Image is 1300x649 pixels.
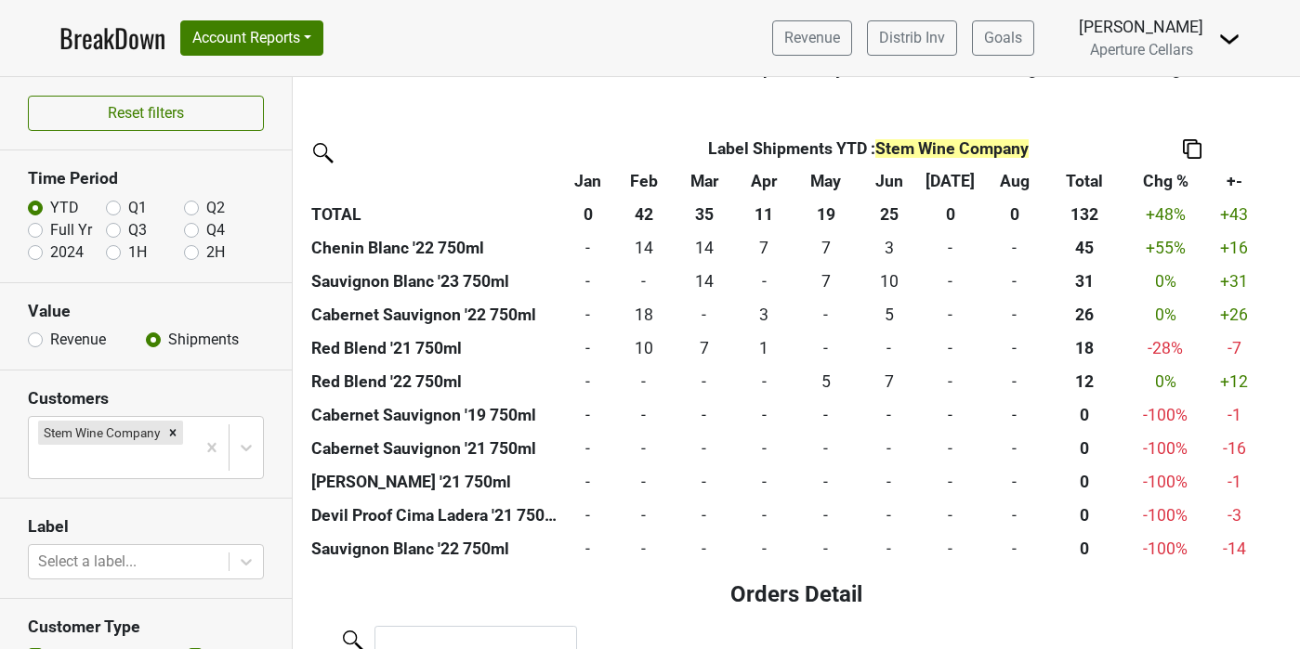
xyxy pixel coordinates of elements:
[562,533,614,566] td: -
[736,232,793,266] td: 7
[1123,165,1208,199] th: Chg %: activate to sort column ascending
[1207,266,1261,299] td: +31
[59,19,165,58] a: BreakDown
[307,399,562,433] th: Cabernet Sauvignon '19 750ml
[128,219,147,241] label: Q3
[614,433,673,466] td: -
[673,366,735,399] td: -
[307,500,562,533] th: Devil Proof Cima Ladera '21 750ml
[1218,28,1241,50] img: Dropdown Menu
[793,466,860,500] td: -
[919,232,983,266] td: -
[1046,533,1123,566] th: 0
[772,20,852,56] a: Revenue
[793,332,860,366] td: -
[1046,500,1123,533] th: 0
[919,332,983,366] td: -
[307,366,562,399] th: Red Blend '22 750ml
[1207,232,1261,266] td: +16
[982,232,1046,266] td: -
[1046,332,1123,366] th: 18
[859,266,918,299] td: 10
[168,329,239,351] label: Shipments
[919,533,983,566] td: -
[307,165,562,199] th: &nbsp;: activate to sort column ascending
[982,165,1046,199] th: Aug: activate to sort column ascending
[1123,299,1208,332] td: 0 %
[1183,139,1202,159] img: Copy to clipboard
[1123,366,1208,399] td: 0 %
[307,232,562,266] th: Chenin Blanc '22 750ml
[793,366,860,399] td: 5
[1123,500,1208,533] td: -100 %
[1207,366,1261,399] td: +12
[307,433,562,466] th: Cabernet Sauvignon '21 750ml
[919,299,983,332] td: -
[982,533,1046,566] td: -
[793,500,860,533] td: -
[1146,205,1186,224] span: +48%
[562,466,614,500] td: -
[982,332,1046,366] td: -
[736,199,793,232] th: 11
[859,533,918,566] td: -
[736,466,793,500] td: -
[307,136,336,166] img: filter
[28,302,264,321] h3: Value
[1123,433,1208,466] td: -100 %
[673,299,735,332] td: -
[614,466,673,500] td: -
[614,165,673,199] th: Feb: activate to sort column ascending
[1123,232,1208,266] td: +55 %
[1207,500,1261,533] td: -3
[982,500,1046,533] td: -
[180,20,323,56] button: Account Reports
[28,169,264,188] h3: Time Period
[1207,299,1261,332] td: +26
[919,165,983,199] th: Jul: activate to sort column ascending
[1046,165,1123,199] th: Total: activate to sort column ascending
[919,266,983,299] td: -
[307,533,562,566] th: Sauvignon Blanc '22 750ml
[736,332,793,366] td: 1
[982,266,1046,299] td: -
[982,199,1046,232] th: 0
[38,421,163,445] div: Stem Wine Company
[673,500,735,533] td: -
[50,241,84,264] label: 2024
[614,366,673,399] td: -
[1046,399,1123,433] th: 0
[875,139,1029,158] span: Stem Wine Company
[793,266,860,299] td: 7
[614,399,673,433] td: -
[736,299,793,332] td: 3
[919,466,983,500] td: -
[859,165,918,199] th: Jun: activate to sort column ascending
[614,533,673,566] td: -
[307,466,562,500] th: [PERSON_NAME] '21 750ml
[736,366,793,399] td: -
[673,232,735,266] td: 14
[1046,266,1123,299] th: 31
[859,433,918,466] td: -
[1123,466,1208,500] td: -100 %
[673,165,735,199] th: Mar: activate to sort column ascending
[919,433,983,466] td: -
[982,366,1046,399] td: -
[1046,299,1123,332] th: 26
[793,199,860,232] th: 19
[859,399,918,433] td: -
[736,266,793,299] td: -
[1207,332,1261,366] td: -7
[859,299,918,332] td: 5
[982,299,1046,332] td: -
[307,299,562,332] th: Cabernet Sauvignon '22 750ml
[673,533,735,566] td: -
[673,266,735,299] td: 14
[972,20,1034,56] a: Goals
[562,366,614,399] td: -
[793,399,860,433] td: -
[562,399,614,433] td: -
[982,399,1046,433] td: -
[793,533,860,566] td: -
